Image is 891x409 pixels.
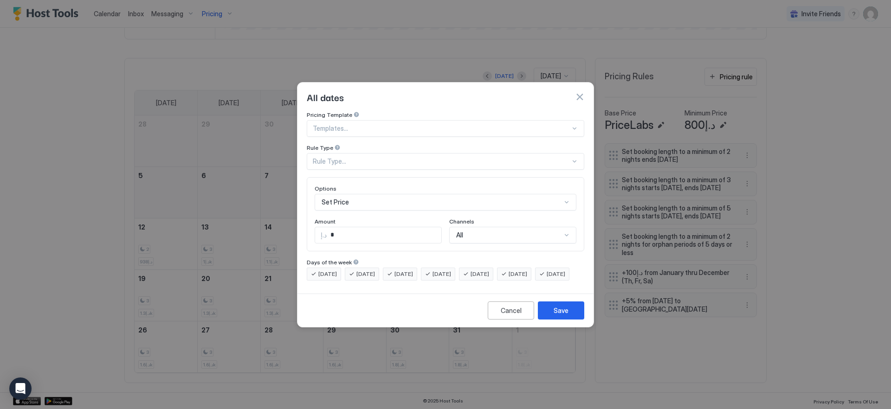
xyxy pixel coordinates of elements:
[471,270,489,278] span: [DATE]
[322,198,349,206] span: Set Price
[307,90,344,104] span: All dates
[313,157,570,166] div: Rule Type...
[327,227,441,243] input: Input Field
[318,270,337,278] span: [DATE]
[456,231,463,239] span: All
[315,185,336,192] span: Options
[488,301,534,320] button: Cancel
[9,377,32,400] div: Open Intercom Messenger
[449,218,474,225] span: Channels
[321,231,327,239] span: د.إ
[394,270,413,278] span: [DATE]
[501,306,522,315] div: Cancel
[554,306,568,315] div: Save
[538,301,584,320] button: Save
[509,270,527,278] span: [DATE]
[307,144,333,151] span: Rule Type
[547,270,565,278] span: [DATE]
[356,270,375,278] span: [DATE]
[433,270,451,278] span: [DATE]
[315,218,336,225] span: Amount
[307,259,352,266] span: Days of the week
[307,111,352,118] span: Pricing Template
